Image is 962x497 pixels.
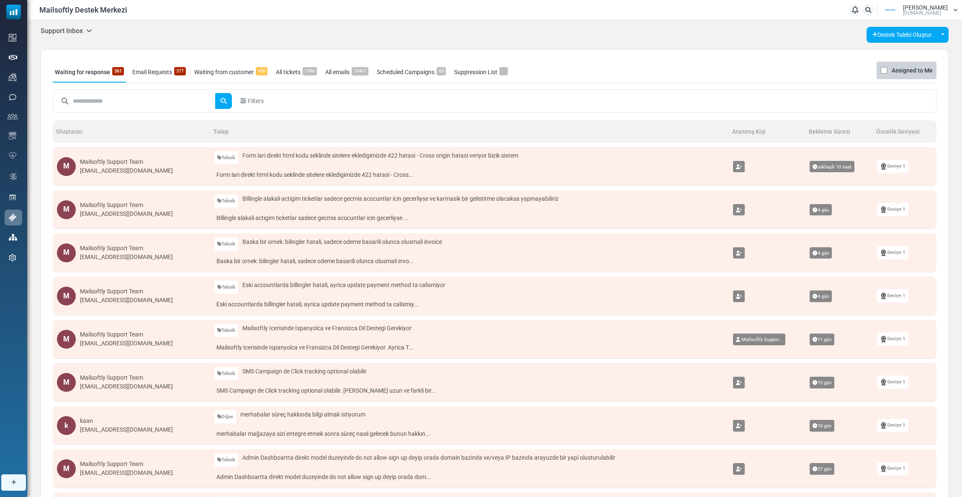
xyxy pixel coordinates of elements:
div: M [57,459,76,478]
span: Mailsoftly Suppor... [741,337,782,342]
div: Mailsoftly Support Team [80,373,173,382]
a: Seviye 1 [877,289,908,302]
span: Mailsoftly Destek Merkezi [39,4,127,16]
a: SMS Campaign de Click tracking optional olabilir. [PERSON_NAME] uzun ve farkli bir... [214,384,725,397]
a: Teknik [214,281,238,294]
div: [EMAIL_ADDRESS][DOMAIN_NAME] [80,382,173,391]
a: Seviye 1 [877,246,908,259]
span: 11 gün [810,334,834,345]
div: M [57,157,76,176]
img: email-templates-icon.svg [9,132,16,140]
span: 377 [174,67,186,75]
span: 24467 [352,67,368,75]
th: Öncelik Seviyesi [873,120,936,143]
a: Seviye 1 [877,332,908,345]
img: support-icon-active.svg [9,214,16,221]
span: 4 gün [810,204,832,216]
th: Atanmış Kişi [729,120,805,143]
a: Diğer [214,410,236,423]
a: Waiting from customer450 [192,62,270,83]
span: Baska bir ornek: bilingler hatali, sadece odeme basarili olunca olusmali invoice [242,238,442,246]
span: 60 [437,67,446,75]
a: Baska bir ornek: bilingler hatali, sadece odeme basarili olunca olusmali invo... [214,255,725,268]
div: [EMAIL_ADDRESS][DOMAIN_NAME] [80,339,173,348]
a: Destek Talebi Oluştur [867,27,937,43]
a: Scheduled Campaigns60 [375,62,448,83]
div: M [57,243,76,262]
a: Seviye 1 [877,203,908,216]
div: Mailsoftly Support Team [80,201,173,210]
span: 4 gün [810,247,832,259]
th: Talep [210,120,729,143]
span: 450 [256,67,268,75]
span: [PERSON_NAME] [903,5,948,10]
a: Form lari direkt html kodu seklinde sitelere ekledigimizde 422 hatasi - Cross... [214,168,725,181]
span: SMS Campaign de Click tracking optional olabilir [242,367,367,376]
span: yaklaşık 10 saat [810,161,854,173]
div: M [57,330,76,349]
img: campaigns-icon.png [9,73,16,81]
span: 27 gün [810,463,834,475]
div: Mailsoftly Support Team [80,244,173,253]
a: Teknik [214,151,238,164]
img: workflow.svg [9,172,18,181]
span: Eski accountlarda billingler hatali, ayrica update payment method ta calismiyor [242,281,445,290]
h5: Support Inbox [41,27,92,35]
div: [EMAIL_ADDRESS][DOMAIN_NAME] [80,166,173,175]
a: Seviye 1 [877,462,908,475]
img: sms-icon.png [9,93,16,101]
div: [EMAIL_ADDRESS][DOMAIN_NAME] [80,469,173,477]
div: k [57,416,76,435]
th: Oluşturan [53,120,210,143]
span: Mailsoftly Icerisinde Ispanyolca ve Fransizca Dil Destegi Gerekiyor [242,324,412,333]
div: Mailsoftly Support Team [80,287,173,296]
span: 15 gün [810,377,834,388]
a: Billingle alakali actigim ticketlar sadece gecmis acocuntlar icin gecerliyse ... [214,212,725,225]
div: [EMAIL_ADDRESS][DOMAIN_NAME] [80,210,173,218]
a: Seviye 1 [877,375,908,388]
a: Teknik [214,194,238,207]
a: All emails24467 [323,62,370,83]
a: Waiting for response361 [53,62,126,83]
span: Filters [248,97,264,106]
div: Mailsoftly Support Team [80,158,173,166]
div: M [57,287,76,305]
a: Teknik [214,453,238,466]
img: contacts-icon.svg [8,114,18,119]
div: kaan [80,417,173,425]
a: Teknik [214,324,238,337]
a: Admin Dashboartta direkt model duzeyinde do not allow sign up deyip orada dom... [214,471,725,484]
span: Billingle alakali actigim ticketlar sadece gecmis acocuntlar icin gecerliyse ve karmasik bir geli... [242,194,558,203]
a: User Logo [PERSON_NAME] [DOMAIN_NAME] [880,4,958,16]
img: dashboard-icon.svg [9,34,16,41]
img: User Logo [880,4,901,16]
div: [EMAIL_ADDRESS][DOMAIN_NAME] [80,425,173,434]
span: 18 gün [810,420,834,432]
a: Mailsoftly Suppor... [733,334,785,345]
img: settings-icon.svg [9,254,16,261]
span: merhabalar süreç hakkında bilgi almak istiyorum [240,410,365,419]
a: Seviye 1 [877,160,908,173]
a: Seviye 1 [877,419,908,432]
div: Mailsoftly Support Team [80,330,173,339]
img: domain-health-icon.svg [9,152,16,159]
img: landing_pages.svg [9,194,16,201]
div: M [57,200,76,219]
a: Email Requests377 [130,62,188,83]
label: Assigned to Me [892,65,933,75]
a: merhabalar mağazaya sizi entegre etmek sonra süreç nasıl gelecek bunun hakkın... [214,427,725,440]
div: M [57,373,76,392]
img: mailsoftly_icon_blue_white.svg [6,5,21,19]
span: Form lari direkt html kodu seklinde sitelere ekledigimizde 422 hatasi - Cross origin hatasi veriy... [242,151,518,160]
th: Bekleme Süresi [805,120,873,143]
div: Mailsoftly Support Team [80,460,173,469]
a: Eski accountlarda billingler hatali, ayrica update payment method ta calismiy... [214,298,725,311]
span: 1346 [303,67,317,75]
div: [EMAIL_ADDRESS][DOMAIN_NAME] [80,253,173,261]
a: Suppression List [452,62,510,83]
span: [DOMAIN_NAME] [903,10,941,16]
a: Teknik [214,238,238,251]
a: Teknik [214,367,238,380]
span: 361 [112,67,124,75]
span: 4 gün [810,290,832,302]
